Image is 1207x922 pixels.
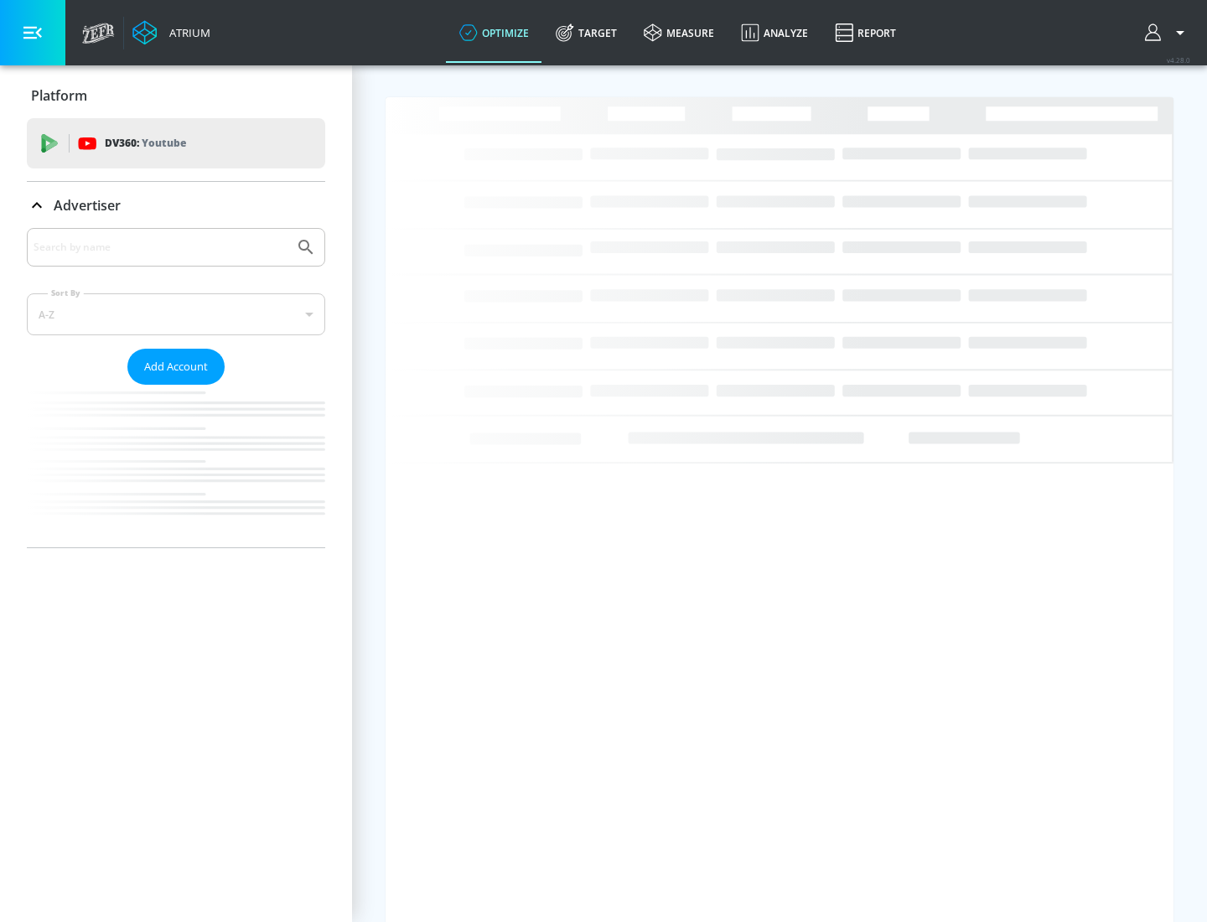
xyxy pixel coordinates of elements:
[630,3,728,63] a: measure
[34,236,288,258] input: Search by name
[542,3,630,63] a: Target
[48,287,84,298] label: Sort By
[54,196,121,215] p: Advertiser
[728,3,821,63] a: Analyze
[27,118,325,168] div: DV360: Youtube
[163,25,210,40] div: Atrium
[446,3,542,63] a: optimize
[27,72,325,119] div: Platform
[27,385,325,547] nav: list of Advertiser
[132,20,210,45] a: Atrium
[27,228,325,547] div: Advertiser
[821,3,909,63] a: Report
[105,134,186,153] p: DV360:
[1167,55,1190,65] span: v 4.28.0
[27,293,325,335] div: A-Z
[142,134,186,152] p: Youtube
[127,349,225,385] button: Add Account
[144,357,208,376] span: Add Account
[27,182,325,229] div: Advertiser
[31,86,87,105] p: Platform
